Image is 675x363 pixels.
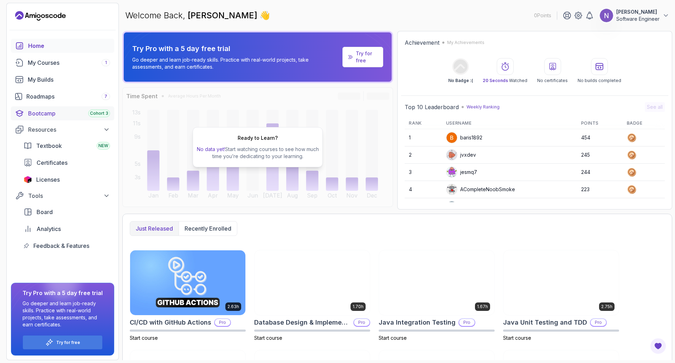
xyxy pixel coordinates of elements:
[259,10,270,21] span: 👋
[132,44,340,54] p: Try Pro with a 5 day free trial
[623,118,665,129] th: Badge
[130,250,245,315] img: CI/CD with GitHub Actions card
[28,75,110,84] div: My Builds
[19,205,114,219] a: board
[405,129,442,146] td: 1
[136,224,173,233] p: Just released
[11,73,114,87] a: builds
[577,181,623,198] td: 223
[446,132,457,143] img: user profile image
[28,192,110,200] div: Tools
[405,146,442,164] td: 2
[196,146,320,160] p: Start watching courses to see how much time you’re dedicating to your learning.
[125,10,270,21] p: Welcome Back,
[379,250,495,342] a: Java Integration Testing card1.67hJava Integration TestingProStart course
[591,319,606,326] p: Pro
[379,335,407,341] span: Start course
[28,58,110,67] div: My Courses
[356,50,378,64] a: Try for free
[446,184,457,195] img: default monster avatar
[28,125,110,134] div: Resources
[132,56,340,70] p: Go deeper and learn job-ready skills. Practice with real-world projects, take assessments, and ea...
[188,10,259,20] span: [PERSON_NAME]
[353,304,364,309] p: 1.70h
[11,189,114,202] button: Tools
[405,38,439,47] h2: Achievement
[503,335,531,341] span: Start course
[238,134,278,142] h2: Ready to Learn?
[446,132,482,143] div: baris1892
[483,78,527,83] p: Watched
[11,39,114,53] a: home
[446,150,457,160] img: default monster avatar
[405,103,459,111] h2: Top 10 Leaderboard
[37,208,53,216] span: Board
[11,89,114,104] a: roadmaps
[446,149,476,161] div: jvxdev
[36,175,60,184] span: Licenses
[446,201,480,212] div: jannnmw
[254,335,282,341] span: Start course
[577,129,623,146] td: 454
[446,201,457,212] img: user profile image
[577,198,623,215] td: 208
[130,250,246,342] a: CI/CD with GitHub Actions card2.63hCI/CD with GitHub ActionsProStart course
[19,156,114,170] a: certificates
[342,47,383,67] a: Try for free
[24,176,32,183] img: jetbrains icon
[130,335,158,341] span: Start course
[11,123,114,136] button: Resources
[105,60,107,65] span: 1
[37,225,61,233] span: Analytics
[98,143,108,149] span: NEW
[379,318,456,327] h2: Java Integration Testing
[601,304,612,309] p: 2.75h
[577,164,623,181] td: 244
[645,102,665,112] button: See all
[254,318,351,327] h2: Database Design & Implementation
[446,184,515,195] div: ACompleteNoobSmoke
[405,118,442,129] th: Rank
[227,304,239,309] p: 2.63h
[600,9,613,22] img: user profile image
[56,340,80,345] a: Try for free
[354,319,369,326] p: Pro
[379,250,494,315] img: Java Integration Testing card
[130,221,179,236] button: Just released
[19,239,114,253] a: feedback
[26,92,110,101] div: Roadmaps
[503,318,587,327] h2: Java Unit Testing and TDD
[22,335,103,350] button: Try for free
[616,15,660,23] p: Software Engineer
[446,167,477,178] div: jesmq7
[28,42,110,50] div: Home
[577,118,623,129] th: Points
[405,181,442,198] td: 4
[19,139,114,153] a: textbook
[104,94,107,99] span: 7
[616,8,660,15] p: [PERSON_NAME]
[185,224,231,233] p: Recently enrolled
[130,318,211,327] h2: CI/CD with GitHub Actions
[577,146,623,164] td: 245
[33,242,89,250] span: Feedback & Features
[467,104,500,110] p: Weekly Ranking
[578,78,621,83] p: No builds completed
[405,164,442,181] td: 3
[503,250,619,342] a: Java Unit Testing and TDD card2.75hJava Unit Testing and TDDProStart course
[15,10,66,21] a: Landing page
[11,106,114,120] a: bootcamp
[19,222,114,236] a: analytics
[19,173,114,187] a: licenses
[28,109,110,118] div: Bootcamp
[405,198,442,215] td: 5
[442,118,577,129] th: Username
[650,338,667,355] button: Open Feedback Button
[599,8,669,23] button: user profile image[PERSON_NAME]Software Engineer
[179,221,237,236] button: Recently enrolled
[254,250,370,342] a: Database Design & Implementation card1.70hDatabase Design & ImplementationProStart course
[255,250,370,315] img: Database Design & Implementation card
[90,111,108,116] span: Cohort 3
[447,40,484,45] p: My Achievements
